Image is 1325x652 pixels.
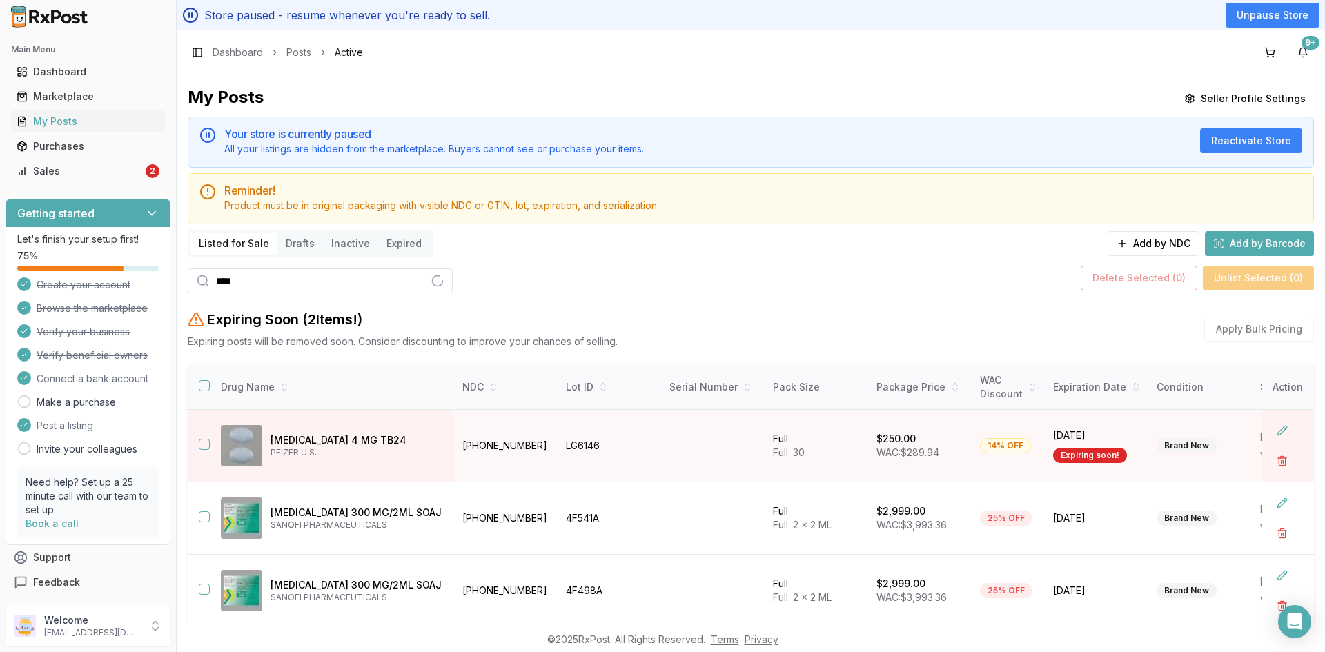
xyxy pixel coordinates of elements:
[6,570,170,595] button: Feedback
[1260,504,1313,515] p: [DATE]
[271,578,443,592] p: [MEDICAL_DATA] 300 MG/2ML SOAJ
[37,278,130,292] span: Create your account
[378,233,430,255] button: Expired
[6,61,170,83] button: Dashboard
[6,545,170,570] button: Support
[17,164,143,178] div: Sales
[765,555,868,627] td: Full
[454,555,558,627] td: [PHONE_NUMBER]
[11,59,165,84] a: Dashboard
[271,592,443,603] p: SANOFI PHARMACEUTICALS
[11,84,165,109] a: Marketplace
[1270,563,1295,588] button: Edit
[1148,365,1252,410] th: Condition
[17,205,95,221] h3: Getting started
[1302,36,1319,50] div: 9+
[773,446,805,458] span: Full: 30
[37,348,148,362] span: Verify beneficial owners
[224,185,1302,196] h5: Reminder!
[37,442,137,456] a: Invite your colleagues
[17,249,38,263] span: 75 %
[1270,491,1295,515] button: Edit
[221,425,262,466] img: Toviaz 4 MG TB24
[11,109,165,134] a: My Posts
[454,482,558,555] td: [PHONE_NUMBER]
[6,160,170,182] button: Sales2
[26,517,79,529] a: Book a call
[1157,583,1217,598] div: Brand New
[6,110,170,132] button: My Posts
[876,591,947,603] span: WAC: $3,993.36
[221,497,262,539] img: Dupixent 300 MG/2ML SOAJ
[1260,432,1313,443] p: [DATE]
[221,380,443,394] div: Drug Name
[1292,41,1314,63] button: 9+
[876,577,925,591] p: $2,999.00
[37,419,93,433] span: Post a listing
[271,447,443,458] p: PFIZER U.S.
[323,233,378,255] button: Inactive
[876,446,939,458] span: WAC: $289.94
[44,627,140,638] p: [EMAIL_ADDRESS][DOMAIN_NAME]
[11,134,165,159] a: Purchases
[286,46,311,59] a: Posts
[765,482,868,555] td: Full
[1053,511,1140,525] span: [DATE]
[1053,448,1127,463] div: Expiring soon!
[277,233,323,255] button: Drafts
[33,575,80,589] span: Feedback
[1260,577,1313,588] p: [DATE]
[876,519,947,531] span: WAC: $3,993.36
[271,520,443,531] p: SANOFI PHARMACEUTICALS
[1260,521,1313,532] p: via Migrated
[876,432,916,446] p: $250.00
[876,380,963,394] div: Package Price
[876,504,925,518] p: $2,999.00
[37,302,148,315] span: Browse the marketplace
[1053,428,1140,442] span: [DATE]
[558,482,661,555] td: 4F541A
[17,65,159,79] div: Dashboard
[773,519,832,531] span: Full: 2 x 2 ML
[1157,438,1217,453] div: Brand New
[773,591,832,603] span: Full: 2 x 2 ML
[980,583,1032,598] div: 25% OFF
[1270,448,1295,473] button: Delete
[221,570,262,611] img: Dupixent 300 MG/2ML SOAJ
[224,142,1189,156] div: All your listings are hidden from the marketplace. Buyers cannot see or purchase your items.
[271,433,443,447] p: [MEDICAL_DATA] 4 MG TB24
[765,410,868,482] td: Full
[1176,86,1314,111] button: Seller Profile Settings
[271,506,443,520] p: [MEDICAL_DATA] 300 MG/2ML SOAJ
[14,615,36,637] img: User avatar
[44,613,140,627] p: Welcome
[980,438,1031,453] div: 14% OFF
[17,233,159,246] p: Let's finish your setup first!
[11,159,165,184] a: Sales2
[1260,448,1313,460] p: via Migrated
[711,633,739,645] a: Terms
[1205,231,1314,256] button: Add by Barcode
[188,335,618,348] p: Expiring posts will be removed soon. Consider discounting to improve your chances of selling.
[17,90,159,103] div: Marketplace
[6,135,170,157] button: Purchases
[1270,521,1295,546] button: Delete
[37,372,148,386] span: Connect a bank account
[213,46,363,59] nav: breadcrumb
[1278,605,1311,638] div: Open Intercom Messenger
[566,380,653,394] div: Lot ID
[190,233,277,255] button: Listed for Sale
[1270,593,1295,618] button: Delete
[1053,380,1140,394] div: Expiration Date
[146,164,159,178] div: 2
[1200,128,1302,153] a: Reactivate Store
[11,44,165,55] h2: Main Menu
[17,139,159,153] div: Purchases
[188,86,264,111] div: My Posts
[335,46,363,59] span: Active
[1260,380,1313,394] div: Source
[1260,593,1313,604] p: via Migrated
[558,555,661,627] td: 4F498A
[669,380,756,394] div: Serial Number
[1262,365,1314,410] th: Action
